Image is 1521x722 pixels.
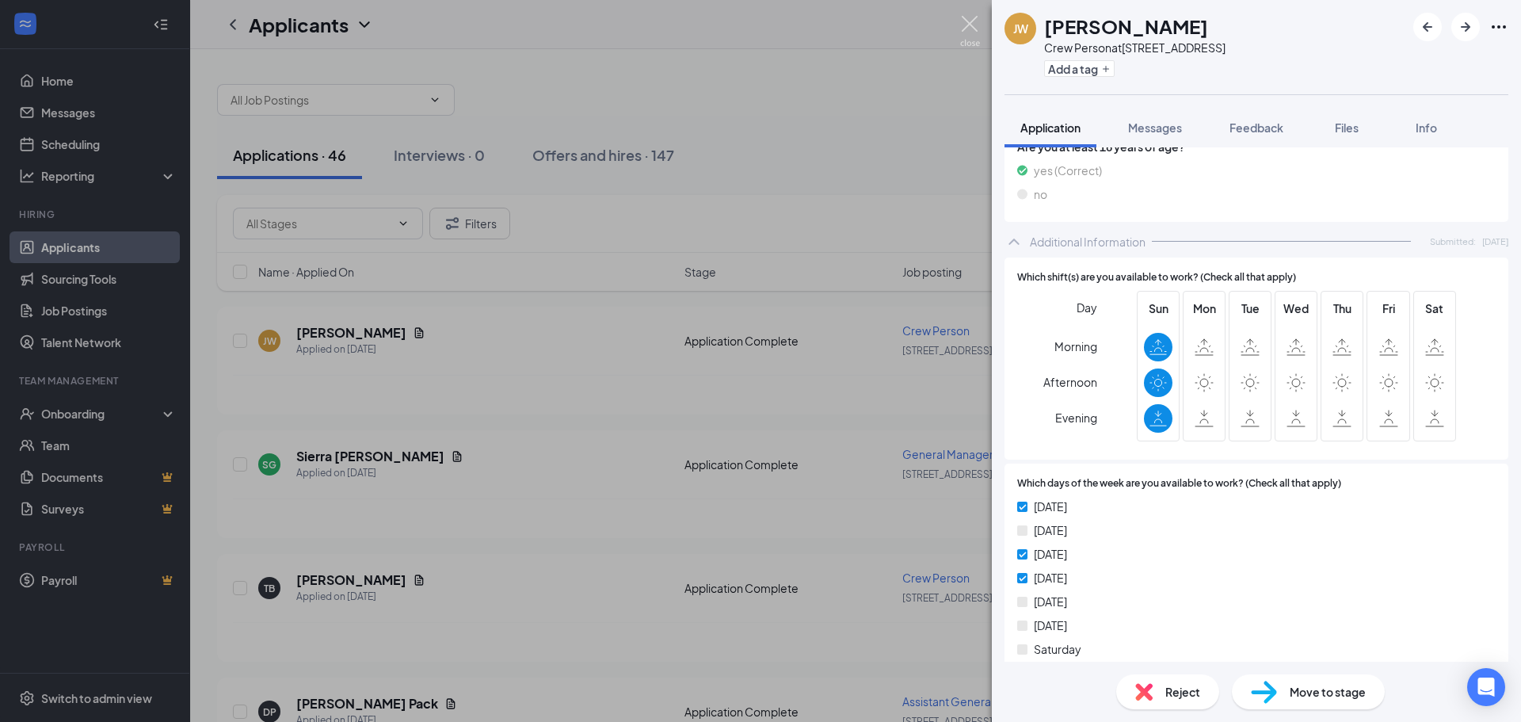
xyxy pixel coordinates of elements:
[1030,234,1146,250] div: Additional Information
[1017,270,1296,285] span: Which shift(s) are you available to work? (Check all that apply)
[1044,40,1226,55] div: Crew Person at [STREET_ADDRESS]
[1451,13,1480,41] button: ArrowRight
[1290,683,1366,701] span: Move to stage
[1044,60,1115,77] button: PlusAdd a tag
[1034,569,1067,586] span: [DATE]
[1413,13,1442,41] button: ArrowLeftNew
[1482,235,1508,248] span: [DATE]
[1190,300,1218,317] span: Mon
[1420,300,1449,317] span: Sat
[1128,120,1182,135] span: Messages
[1282,300,1310,317] span: Wed
[1004,232,1024,251] svg: ChevronUp
[1456,17,1475,36] svg: ArrowRight
[1229,120,1283,135] span: Feedback
[1101,64,1111,74] svg: Plus
[1043,368,1097,396] span: Afternoon
[1034,162,1102,179] span: yes (Correct)
[1034,521,1067,539] span: [DATE]
[1418,17,1437,36] svg: ArrowLeftNew
[1489,17,1508,36] svg: Ellipses
[1054,332,1097,361] span: Morning
[1467,668,1505,706] div: Open Intercom Messenger
[1144,300,1172,317] span: Sun
[1077,299,1097,316] span: Day
[1328,300,1356,317] span: Thu
[1055,403,1097,432] span: Evening
[1017,476,1341,491] span: Which days of the week are you available to work? (Check all that apply)
[1034,617,1067,634] span: [DATE]
[1044,13,1208,40] h1: [PERSON_NAME]
[1013,21,1028,36] div: JW
[1165,683,1200,701] span: Reject
[1034,593,1067,610] span: [DATE]
[1416,120,1437,135] span: Info
[1335,120,1359,135] span: Files
[1020,120,1081,135] span: Application
[1034,185,1047,203] span: no
[1034,498,1067,515] span: [DATE]
[1034,545,1067,563] span: [DATE]
[1236,300,1264,317] span: Tue
[1034,640,1081,658] span: Saturday
[1430,235,1476,248] span: Submitted:
[1374,300,1403,317] span: Fri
